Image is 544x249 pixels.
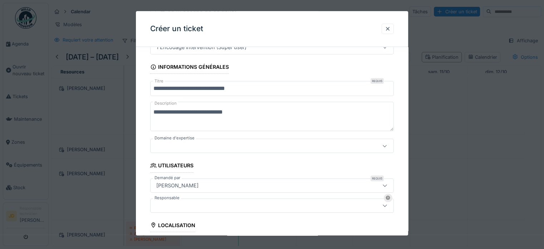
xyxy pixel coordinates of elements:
label: Description [153,99,178,108]
h3: Créer un ticket [150,24,203,33]
label: Titre [153,78,165,84]
div: Requis [371,78,384,84]
div: Requis [371,176,384,181]
div: Informations générales [150,62,229,74]
label: Responsable [153,195,181,201]
div: Utilisateurs [150,161,193,173]
div: Localisation [150,220,195,232]
div: [PERSON_NAME] [153,182,201,190]
label: Demandé par [153,175,182,181]
div: 1 Encodage intervention (Super user) [153,43,249,51]
label: Domaine d'expertise [153,135,196,142]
